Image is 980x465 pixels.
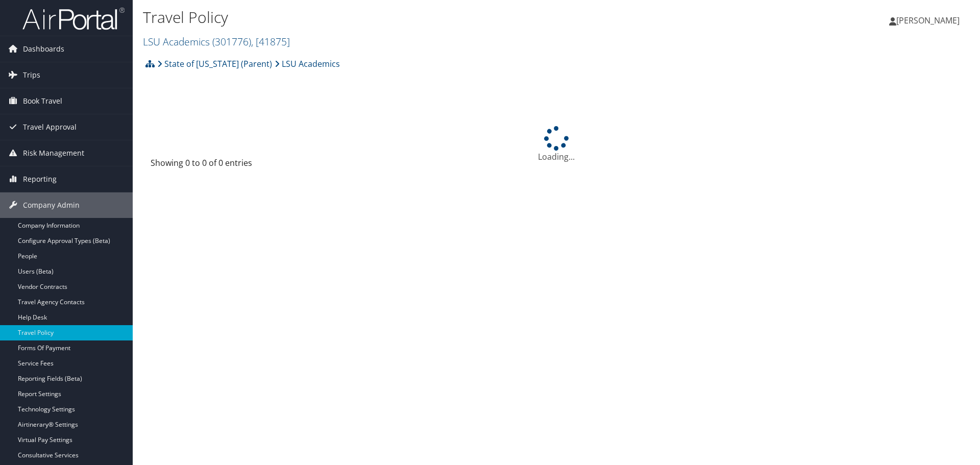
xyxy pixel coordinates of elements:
[143,126,970,163] div: Loading...
[151,157,342,174] div: Showing 0 to 0 of 0 entries
[896,15,960,26] span: [PERSON_NAME]
[23,140,84,166] span: Risk Management
[143,35,290,48] a: LSU Academics
[212,35,251,48] span: ( 301776 )
[23,166,57,192] span: Reporting
[23,192,80,218] span: Company Admin
[157,54,272,74] a: State of [US_STATE] (Parent)
[251,35,290,48] span: , [ 41875 ]
[143,7,694,28] h1: Travel Policy
[22,7,125,31] img: airportal-logo.png
[23,36,64,62] span: Dashboards
[23,114,77,140] span: Travel Approval
[23,88,62,114] span: Book Travel
[889,5,970,36] a: [PERSON_NAME]
[23,62,40,88] span: Trips
[275,54,340,74] a: LSU Academics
